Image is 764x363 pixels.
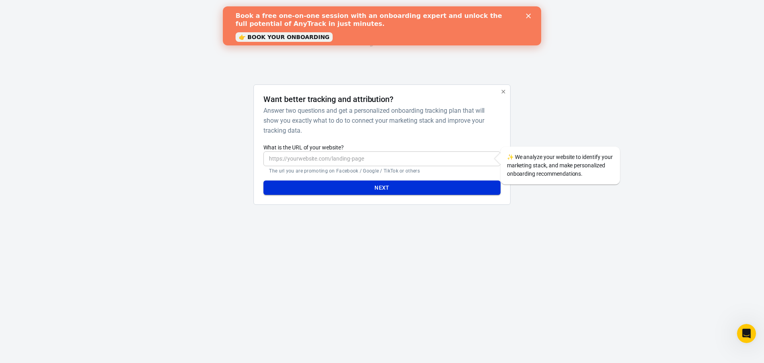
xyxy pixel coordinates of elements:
[507,154,514,160] span: sparkles
[263,94,394,104] h4: Want better tracking and attribution?
[263,143,500,151] label: What is the URL of your website?
[223,6,541,45] iframe: Intercom live chat banner
[263,106,497,135] h6: Answer two questions and get a personalized onboarding tracking plan that will show you exactly w...
[183,32,581,46] div: AnyTrack
[737,324,756,343] iframe: Intercom live chat
[501,147,620,184] div: We analyze your website to identify your marketing stack, and make personalized onboarding recomm...
[263,151,500,166] input: https://yourwebsite.com/landing-page
[303,7,311,12] div: Close
[269,168,495,174] p: The url you are promoting on Facebook / Google / TikTok or others
[263,181,500,195] button: Next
